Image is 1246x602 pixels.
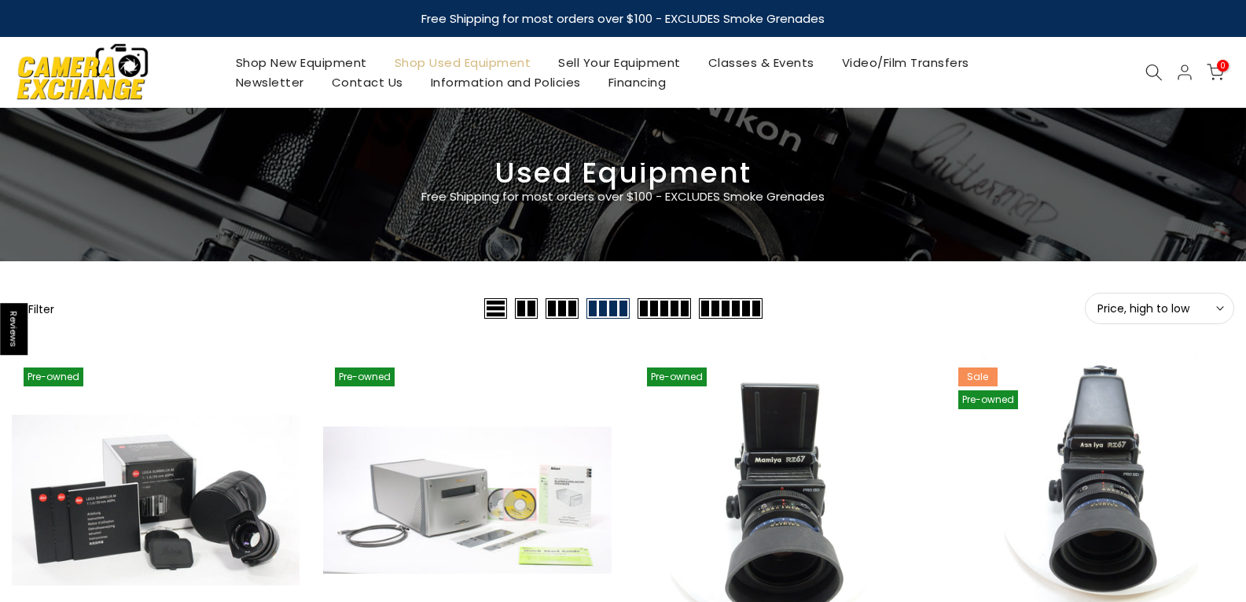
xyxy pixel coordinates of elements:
span: 0 [1217,60,1229,72]
a: Sell Your Equipment [545,53,695,72]
a: Shop Used Equipment [380,53,545,72]
a: Information and Policies [417,72,594,92]
a: Video/Film Transfers [828,53,983,72]
a: Classes & Events [694,53,828,72]
button: Show filters [12,301,54,316]
strong: Free Shipping for most orders over $100 - EXCLUDES Smoke Grenades [421,10,825,27]
a: Newsletter [222,72,318,92]
a: Financing [594,72,680,92]
a: Contact Us [318,72,417,92]
span: Price, high to low [1097,301,1222,316]
button: Price, high to low [1085,293,1234,324]
a: Shop New Equipment [222,53,380,72]
p: Free Shipping for most orders over $100 - EXCLUDES Smoke Grenades [329,187,918,206]
a: 0 [1207,64,1224,81]
h3: Used Equipment [12,163,1234,183]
